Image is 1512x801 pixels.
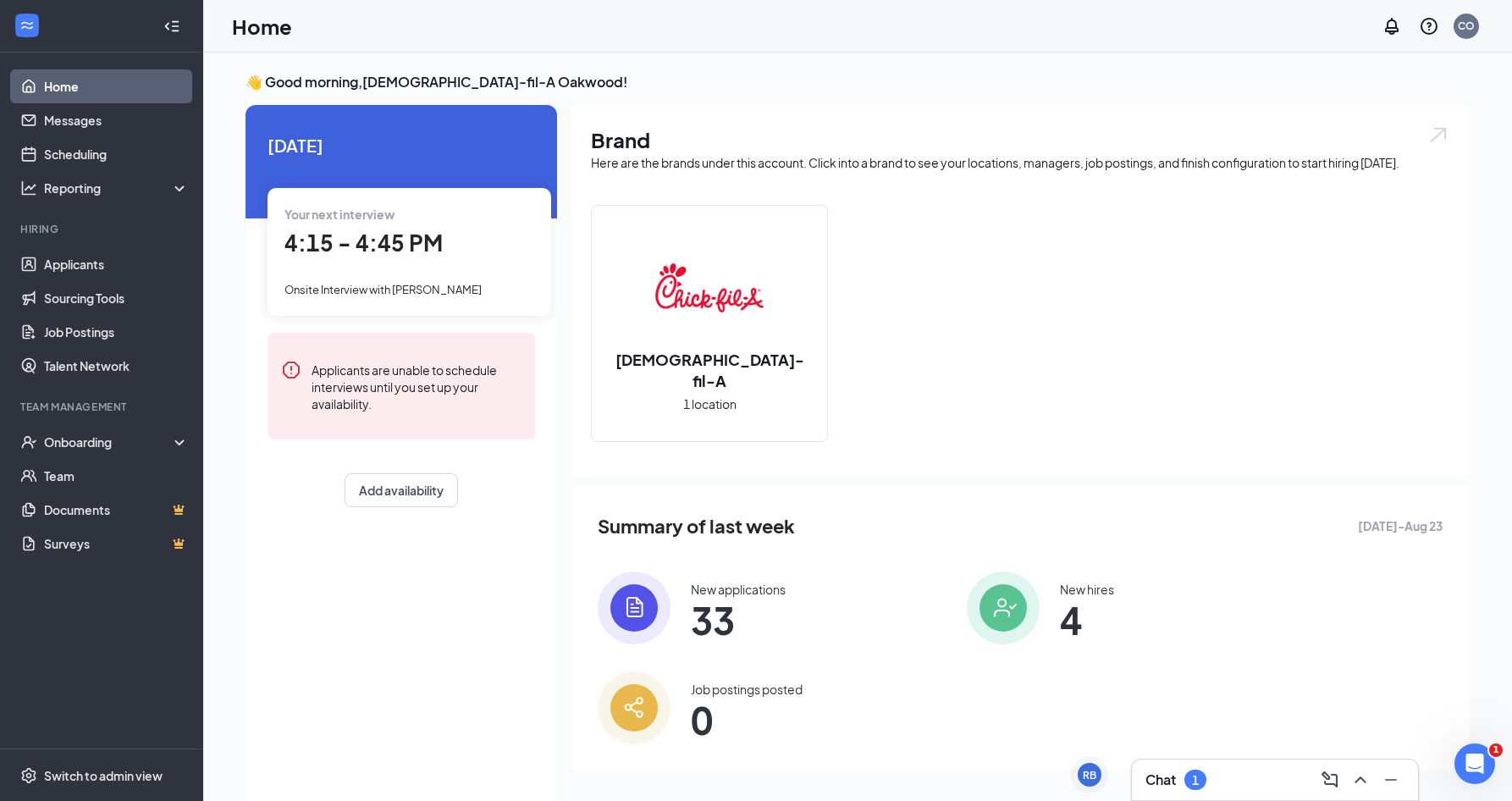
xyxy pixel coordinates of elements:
[1060,581,1114,598] div: New hires
[1382,16,1402,36] svg: Notifications
[44,180,190,196] div: Reporting
[1358,517,1443,535] span: [DATE] - Aug 23
[683,395,737,413] span: 1 location
[591,154,1449,171] div: Here are the brands under this account. Click into a brand to see your locations, managers, job p...
[1192,773,1199,787] div: 1
[281,360,301,380] svg: Error
[1316,766,1344,793] button: ComposeMessage
[967,572,1040,644] img: icon
[163,18,180,35] svg: Collapse
[19,17,36,34] svg: WorkstreamLogo
[1454,743,1495,784] iframe: Intercom live chat
[44,493,189,527] a: DocumentsCrown
[1350,770,1371,790] svg: ChevronUp
[44,459,189,493] a: Team
[1419,16,1439,36] svg: QuestionInfo
[655,234,764,342] img: Chick-fil-A
[284,207,395,222] span: Your next interview
[691,581,786,598] div: New applications
[20,222,185,236] div: Hiring
[20,180,37,196] svg: Analysis
[268,132,535,158] span: [DATE]
[20,434,37,450] svg: UserCheck
[345,473,458,507] button: Add availability
[1381,770,1401,790] svg: Minimize
[44,349,189,383] a: Talent Network
[1427,125,1449,145] img: open.6027fd2a22e1237b5b06.svg
[591,125,1449,154] h1: Brand
[44,767,163,784] div: Switch to admin view
[44,137,189,171] a: Scheduling
[1458,19,1475,33] div: CO
[284,229,443,257] span: 4:15 - 4:45 PM
[232,12,292,41] h1: Home
[44,434,174,450] div: Onboarding
[44,103,189,137] a: Messages
[44,247,189,281] a: Applicants
[1083,768,1096,782] div: RB
[44,315,189,349] a: Job Postings
[691,704,803,735] span: 0
[44,69,189,103] a: Home
[20,767,37,784] svg: Settings
[592,349,827,391] h2: [DEMOGRAPHIC_DATA]-fil-A
[1489,743,1503,757] span: 1
[1320,770,1340,790] svg: ComposeMessage
[20,400,185,414] div: Team Management
[598,572,670,644] img: icon
[1060,605,1114,635] span: 4
[44,527,189,561] a: SurveysCrown
[1377,766,1404,793] button: Minimize
[1347,766,1374,793] button: ChevronUp
[598,511,795,541] span: Summary of last week
[246,73,1470,91] h3: 👋 Good morning, [DEMOGRAPHIC_DATA]-fil-A Oakwood !
[1145,771,1176,789] h3: Chat
[598,671,670,744] img: icon
[312,360,521,412] div: Applicants are unable to schedule interviews until you set up your availability.
[284,283,482,296] span: Onsite Interview with [PERSON_NAME]
[691,681,803,698] div: Job postings posted
[44,281,189,315] a: Sourcing Tools
[691,605,786,635] span: 33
